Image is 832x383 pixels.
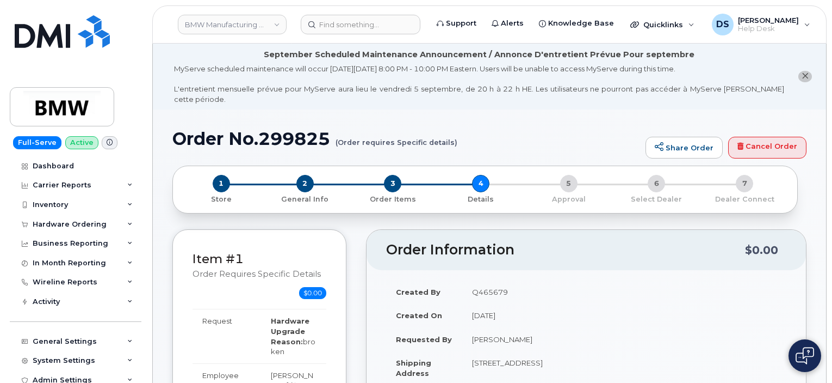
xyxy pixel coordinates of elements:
[745,240,778,260] div: $0.00
[462,327,786,351] td: [PERSON_NAME]
[645,137,723,159] a: Share Order
[271,317,309,336] strong: Hardware Upgrade
[193,251,244,266] a: Item #1
[271,337,303,346] strong: Reason:
[353,194,432,204] p: Order Items
[798,71,812,82] button: close notification
[299,287,326,299] span: $0.00
[172,129,640,148] h1: Order No.299825
[462,303,786,327] td: [DATE]
[264,49,694,60] div: September Scheduled Maintenance Announcement / Annonce D'entretient Prévue Pour septembre
[396,288,440,296] strong: Created By
[796,347,814,364] img: Open chat
[336,129,457,146] small: (Order requires Specific details)
[384,175,401,192] span: 3
[265,194,345,204] p: General Info
[349,192,437,204] a: 3 Order Items
[396,335,452,344] strong: Requested By
[213,175,230,192] span: 1
[261,309,326,363] td: broken
[728,137,806,159] a: Cancel Order
[193,269,321,279] small: Order requires Specific details
[396,311,442,320] strong: Created On
[386,242,745,258] h2: Order Information
[186,194,257,204] p: Store
[182,192,261,204] a: 1 Store
[462,280,786,304] td: Q465679
[296,175,314,192] span: 2
[261,192,349,204] a: 2 General Info
[396,358,431,378] strong: Shipping Address
[193,309,261,363] td: Request
[174,64,784,104] div: MyServe scheduled maintenance will occur [DATE][DATE] 8:00 PM - 10:00 PM Eastern. Users will be u...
